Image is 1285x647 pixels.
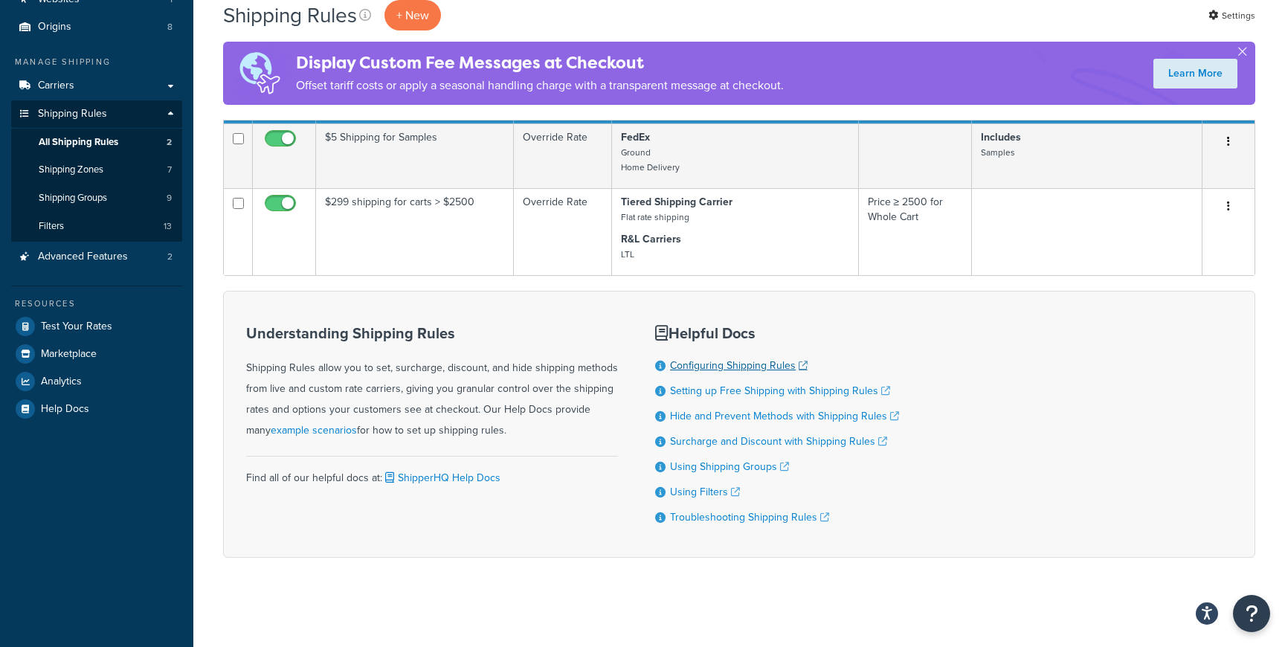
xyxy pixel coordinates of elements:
a: example scenarios [271,422,357,438]
span: Help Docs [41,403,89,416]
strong: Includes [981,129,1021,145]
span: 2 [167,251,173,263]
a: Shipping Zones 7 [11,156,182,184]
small: Flat rate shipping [621,210,689,224]
a: Filters 13 [11,213,182,240]
a: Marketplace [11,341,182,367]
strong: FedEx [621,129,650,145]
span: Marketplace [41,348,97,361]
small: LTL [621,248,634,261]
li: Shipping Groups [11,184,182,212]
span: Filters [39,220,64,233]
span: 9 [167,192,172,205]
strong: R&L Carriers [621,231,681,247]
span: Test Your Rates [41,321,112,333]
span: Shipping Groups [39,192,107,205]
a: Test Your Rates [11,313,182,340]
li: All Shipping Rules [11,129,182,156]
span: Carriers [38,80,74,92]
a: Learn More [1153,59,1237,88]
small: Samples [981,146,1015,159]
span: 8 [167,21,173,33]
strong: Tiered Shipping Carrier [621,194,732,210]
span: 2 [167,136,172,149]
li: Advanced Features [11,243,182,271]
p: Offset tariff costs or apply a seasonal handling charge with a transparent message at checkout. [296,75,784,96]
span: Advanced Features [38,251,128,263]
a: Shipping Rules [11,100,182,128]
td: Price ≥ 2500 for Whole Cart [859,188,972,275]
div: Manage Shipping [11,56,182,68]
td: $299 shipping for carts > $2500 [316,188,514,275]
li: Shipping Zones [11,156,182,184]
a: Using Shipping Groups [670,459,789,474]
div: Find all of our helpful docs at: [246,456,618,489]
img: duties-banner-06bc72dcb5fe05cb3f9472aba00be2ae8eb53ab6f0d8bb03d382ba314ac3c341.png [223,42,296,105]
a: Shipping Groups 9 [11,184,182,212]
button: Open Resource Center [1233,595,1270,632]
a: Advanced Features 2 [11,243,182,271]
li: Filters [11,213,182,240]
span: Origins [38,21,71,33]
a: Troubleshooting Shipping Rules [670,509,829,525]
td: Override Rate [514,123,612,188]
a: All Shipping Rules 2 [11,129,182,156]
h4: Display Custom Fee Messages at Checkout [296,51,784,75]
small: Ground Home Delivery [621,146,680,174]
a: Carriers [11,72,182,100]
div: Resources [11,297,182,310]
a: Setting up Free Shipping with Shipping Rules [670,383,890,399]
span: 7 [167,164,172,176]
a: Hide and Prevent Methods with Shipping Rules [670,408,899,424]
div: Shipping Rules allow you to set, surcharge, discount, and hide shipping methods from live and cus... [246,325,618,441]
td: $5 Shipping for Samples [316,123,514,188]
a: ShipperHQ Help Docs [382,470,500,486]
span: Shipping Rules [38,108,107,120]
a: Origins 8 [11,13,182,41]
span: Shipping Zones [39,164,103,176]
li: Origins [11,13,182,41]
a: Configuring Shipping Rules [670,358,808,373]
td: Override Rate [514,188,612,275]
li: Shipping Rules [11,100,182,242]
a: Settings [1208,5,1255,26]
a: Help Docs [11,396,182,422]
h3: Understanding Shipping Rules [246,325,618,341]
span: 13 [164,220,172,233]
span: Analytics [41,376,82,388]
a: Using Filters [670,484,740,500]
a: Surcharge and Discount with Shipping Rules [670,434,887,449]
h3: Helpful Docs [655,325,899,341]
span: All Shipping Rules [39,136,118,149]
a: Analytics [11,368,182,395]
h1: Shipping Rules [223,1,357,30]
